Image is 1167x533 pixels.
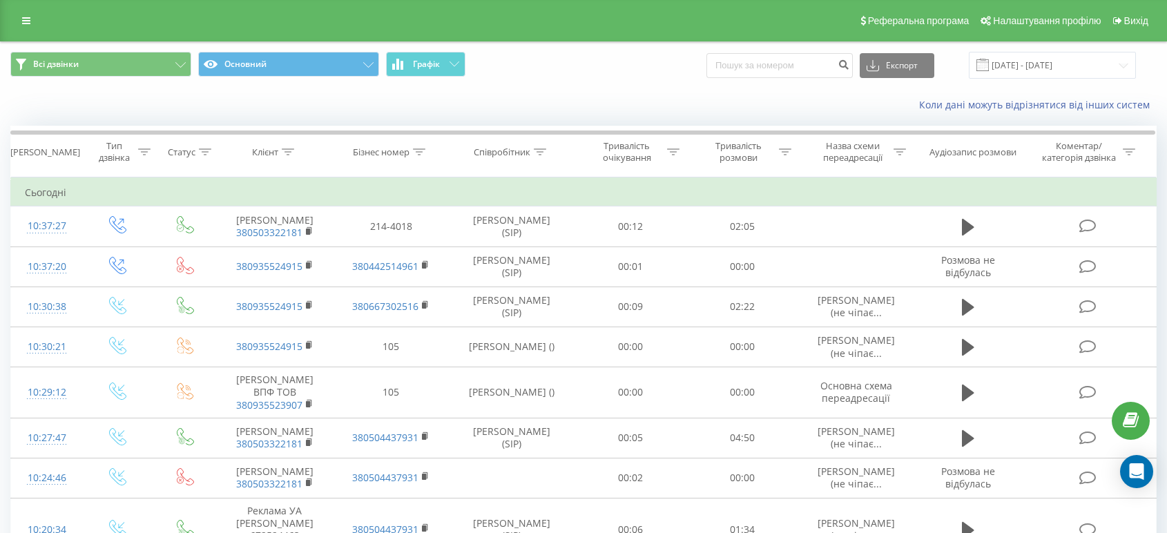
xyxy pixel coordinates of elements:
input: Пошук за номером [706,53,853,78]
div: Open Intercom Messenger [1120,455,1153,488]
td: 00:09 [575,287,686,327]
div: Назва схеми переадресації [816,140,890,164]
td: 00:00 [686,246,798,287]
span: [PERSON_NAME] (не чіпає... [818,333,895,359]
a: 380503322181 [236,226,302,239]
td: [PERSON_NAME] (SIP) [449,206,574,246]
span: [PERSON_NAME] (не чіпає... [818,465,895,490]
td: 00:02 [575,458,686,498]
span: [PERSON_NAME] (не чіпає... [818,293,895,319]
a: 380935524915 [236,300,302,313]
a: Коли дані можуть відрізнятися вiд інших систем [919,98,1157,111]
div: 10:29:12 [25,379,68,406]
span: Реферальна програма [868,15,970,26]
a: 380935524915 [236,260,302,273]
span: [PERSON_NAME] (не чіпає... [818,425,895,450]
a: 380503322181 [236,477,302,490]
span: Графік [413,59,440,69]
td: [PERSON_NAME] [217,206,333,246]
a: 380503322181 [236,437,302,450]
a: 380935523907 [236,398,302,411]
a: 380504437931 [352,431,418,444]
button: Основний [198,52,379,77]
td: 00:00 [575,327,686,367]
td: 04:50 [686,418,798,458]
td: [PERSON_NAME] (SIP) [449,246,574,287]
div: 10:37:27 [25,213,68,240]
td: 00:12 [575,206,686,246]
div: Тривалість розмови [702,140,775,164]
div: Клієнт [252,146,278,158]
span: Всі дзвінки [33,59,79,70]
td: 02:22 [686,287,798,327]
td: 00:01 [575,246,686,287]
a: 380667302516 [352,300,418,313]
div: 10:30:21 [25,333,68,360]
td: [PERSON_NAME] [217,418,333,458]
button: Всі дзвінки [10,52,191,77]
div: 10:30:38 [25,293,68,320]
td: 00:05 [575,418,686,458]
td: 00:00 [686,367,798,418]
a: 380504437931 [352,471,418,484]
a: 380442514961 [352,260,418,273]
td: [PERSON_NAME] () [449,367,574,418]
td: Основна схема переадресації [798,367,914,418]
td: 00:00 [686,327,798,367]
td: 00:00 [686,458,798,498]
span: Вихід [1124,15,1148,26]
span: Розмова не відбулась [941,253,995,279]
div: Співробітник [474,146,530,158]
div: Тривалість очікування [590,140,664,164]
div: Коментар/категорія дзвінка [1039,140,1119,164]
td: [PERSON_NAME] (SIP) [449,287,574,327]
div: 10:27:47 [25,425,68,452]
span: Налаштування профілю [993,15,1101,26]
div: [PERSON_NAME] [10,146,80,158]
td: 105 [333,327,449,367]
div: Статус [168,146,195,158]
div: 10:37:20 [25,253,68,280]
td: [PERSON_NAME] [217,458,333,498]
td: [PERSON_NAME] (SIP) [449,418,574,458]
button: Експорт [860,53,934,78]
td: 02:05 [686,206,798,246]
td: [PERSON_NAME] () [449,327,574,367]
div: Тип дзвінка [95,140,135,164]
button: Графік [386,52,465,77]
div: Аудіозапис розмови [929,146,1016,158]
span: Розмова не відбулась [941,465,995,490]
td: 105 [333,367,449,418]
td: Сьогодні [11,179,1157,206]
td: 00:00 [575,367,686,418]
a: 380935524915 [236,340,302,353]
div: 10:24:46 [25,465,68,492]
td: [PERSON_NAME] ВПФ ТОВ [217,367,333,418]
td: 214-4018 [333,206,449,246]
div: Бізнес номер [353,146,409,158]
